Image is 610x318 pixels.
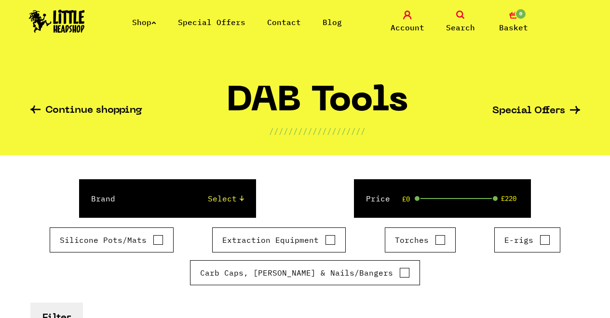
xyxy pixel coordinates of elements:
a: Special Offers [178,17,245,27]
label: E-rigs [504,234,550,246]
span: Account [391,22,424,33]
label: Carb Caps, [PERSON_NAME] & Nails/Bangers [200,267,410,278]
h1: DAB Tools [227,85,408,125]
label: Torches [395,234,446,246]
span: 0 [515,8,527,20]
span: Search [446,22,475,33]
a: Continue shopping [30,106,142,117]
a: Special Offers [492,106,580,116]
label: Extraction Equipment [222,234,336,246]
span: £220 [501,195,516,202]
a: Shop [132,17,156,27]
a: Contact [267,17,301,27]
label: Silicone Pots/Mats [60,234,163,246]
a: 0 Basket [489,11,538,33]
p: //////////////////// [269,125,366,137]
a: Blog [323,17,342,27]
label: Price [366,193,390,204]
a: Search [436,11,485,33]
span: £0 [402,195,410,203]
img: Little Head Shop Logo [29,10,85,33]
span: Basket [499,22,528,33]
label: Brand [91,193,115,204]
